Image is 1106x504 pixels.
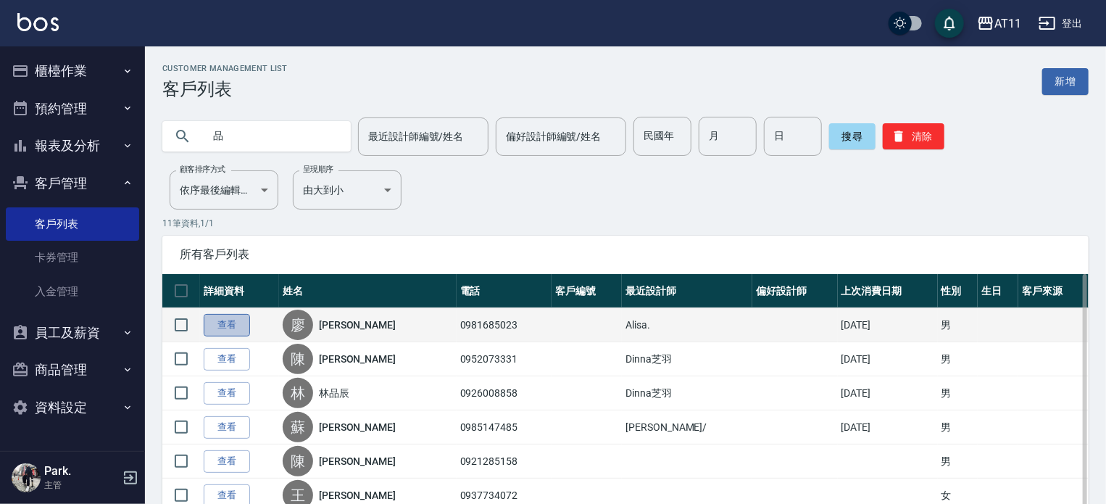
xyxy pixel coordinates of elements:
[6,207,139,241] a: 客戶列表
[938,410,978,445] td: 男
[180,247,1071,262] span: 所有客戶列表
[1042,68,1089,95] a: 新增
[283,412,313,442] div: 蘇
[457,445,552,479] td: 0921285158
[622,274,752,308] th: 最近設計師
[938,308,978,342] td: 男
[6,314,139,352] button: 員工及薪資
[838,410,938,445] td: [DATE]
[622,376,752,410] td: Dinna芝羽
[838,274,938,308] th: 上次消費日期
[204,416,250,439] a: 查看
[938,274,978,308] th: 性別
[6,165,139,202] button: 客戶管理
[457,274,552,308] th: 電話
[319,488,396,503] a: [PERSON_NAME]
[319,420,396,434] a: [PERSON_NAME]
[457,410,552,445] td: 0985147485
[935,9,964,38] button: save
[6,275,139,308] a: 入金管理
[6,90,139,128] button: 預約管理
[552,274,622,308] th: 客戶編號
[180,164,225,175] label: 顧客排序方式
[994,15,1021,33] div: AT11
[204,450,250,473] a: 查看
[971,9,1027,38] button: AT11
[283,344,313,374] div: 陳
[204,348,250,371] a: 查看
[319,454,396,468] a: [PERSON_NAME]
[457,376,552,410] td: 0926008858
[6,241,139,274] a: 卡券管理
[978,274,1018,308] th: 生日
[1018,274,1089,308] th: 客戶來源
[283,378,313,408] div: 林
[838,308,938,342] td: [DATE]
[17,13,59,31] img: Logo
[457,308,552,342] td: 0981685023
[170,170,278,210] div: 依序最後編輯時間
[752,274,837,308] th: 偏好設計師
[204,314,250,336] a: 查看
[12,463,41,492] img: Person
[162,217,1089,230] p: 11 筆資料, 1 / 1
[938,376,978,410] td: 男
[293,170,402,210] div: 由大到小
[200,274,279,308] th: 詳細資料
[838,342,938,376] td: [DATE]
[622,342,752,376] td: Dinna芝羽
[622,308,752,342] td: Alisa.
[938,342,978,376] td: 男
[1033,10,1089,37] button: 登出
[283,310,313,340] div: 廖
[44,464,118,479] h5: Park.
[162,64,288,73] h2: Customer Management List
[622,410,752,445] td: [PERSON_NAME]/
[6,351,139,389] button: 商品管理
[204,382,250,405] a: 查看
[319,352,396,366] a: [PERSON_NAME]
[938,445,978,479] td: 男
[319,318,396,332] a: [PERSON_NAME]
[6,389,139,426] button: 資料設定
[44,479,118,492] p: 主管
[283,446,313,476] div: 陳
[6,52,139,90] button: 櫃檯作業
[829,123,876,149] button: 搜尋
[203,117,339,156] input: 搜尋關鍵字
[162,79,288,99] h3: 客戶列表
[457,342,552,376] td: 0952073331
[303,164,333,175] label: 呈現順序
[279,274,457,308] th: 姓名
[319,386,349,400] a: 林品辰
[883,123,944,149] button: 清除
[6,127,139,165] button: 報表及分析
[838,376,938,410] td: [DATE]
